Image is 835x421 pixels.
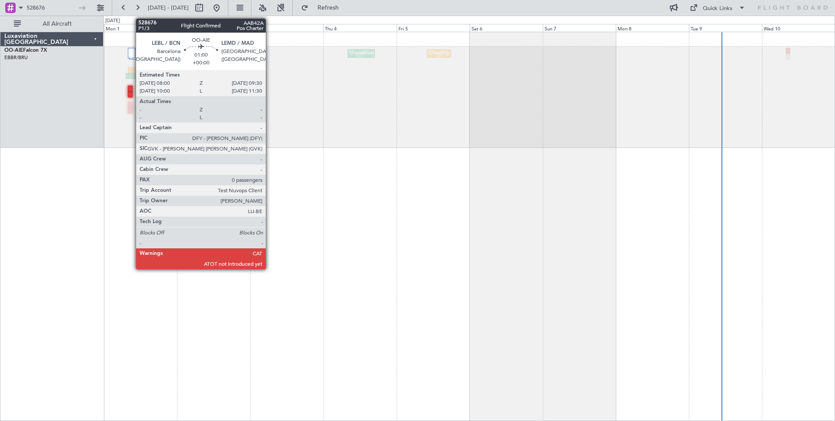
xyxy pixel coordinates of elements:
[397,24,470,32] div: Fri 5
[250,24,323,32] div: Wed 3
[4,48,47,53] a: OO-AIEFalcon 7X
[105,17,120,25] div: [DATE]
[703,4,732,13] div: Quick Links
[310,5,347,11] span: Refresh
[323,24,396,32] div: Thu 4
[4,48,23,53] span: OO-AIE
[104,24,177,32] div: Mon 1
[616,24,689,32] div: Mon 8
[762,24,835,32] div: Wed 10
[177,24,250,32] div: Tue 2
[27,1,75,14] input: Trip Number
[350,47,514,60] div: Unplanned Maint [GEOGRAPHIC_DATA] ([GEOGRAPHIC_DATA] National)
[543,24,616,32] div: Sun 7
[140,47,277,60] div: Planned Maint [GEOGRAPHIC_DATA] ([GEOGRAPHIC_DATA])
[4,54,28,61] a: EBBR/BRU
[148,4,189,12] span: [DATE] - [DATE]
[23,21,92,27] span: All Aircraft
[10,17,94,31] button: All Aircraft
[297,1,349,15] button: Refresh
[685,1,750,15] button: Quick Links
[429,47,554,60] div: Cleaning [GEOGRAPHIC_DATA] ([GEOGRAPHIC_DATA])
[689,24,762,32] div: Tue 9
[470,24,543,32] div: Sat 6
